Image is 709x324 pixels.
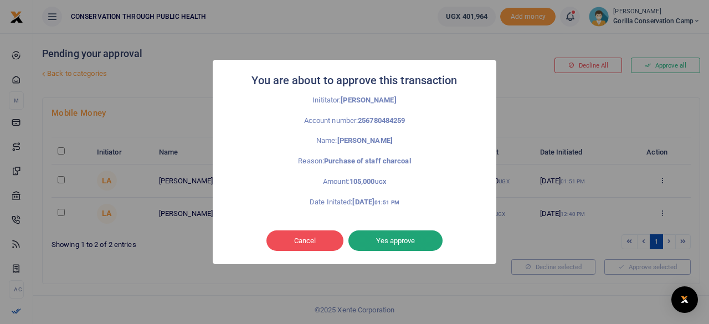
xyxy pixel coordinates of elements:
[251,71,457,90] h2: You are about to approve this transaction
[375,179,386,185] small: UGX
[348,230,443,251] button: Yes approve
[352,198,399,206] strong: [DATE]
[237,176,472,188] p: Amount:
[358,116,405,125] strong: 256780484259
[324,157,411,165] strong: Purchase of staff charcoal
[237,197,472,208] p: Date Initated:
[671,286,698,313] div: Open Intercom Messenger
[237,156,472,167] p: Reason:
[350,177,386,186] strong: 105,000
[266,230,343,251] button: Cancel
[237,95,472,106] p: Inititator:
[374,199,399,205] small: 01:51 PM
[237,135,472,147] p: Name:
[341,96,396,104] strong: [PERSON_NAME]
[237,115,472,127] p: Account number:
[337,136,393,145] strong: [PERSON_NAME]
